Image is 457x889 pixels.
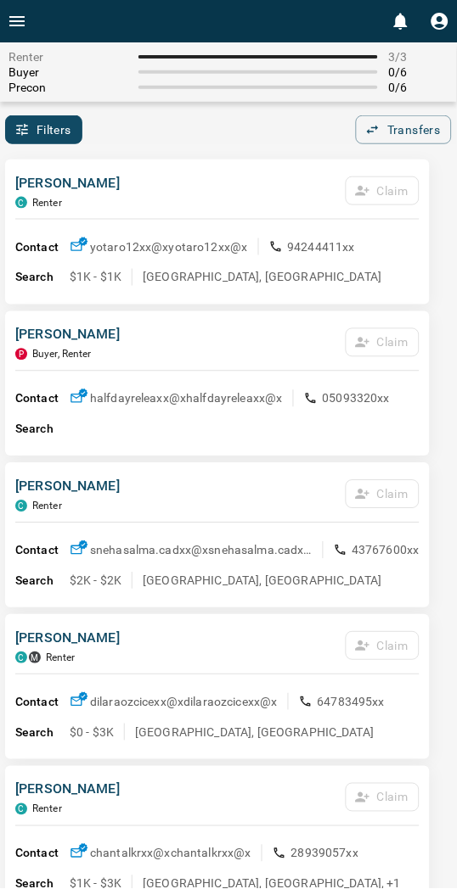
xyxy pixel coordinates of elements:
[70,269,121,286] p: $1K - $1K
[70,573,121,590] p: $2K - $2K
[135,724,374,741] p: [GEOGRAPHIC_DATA], [GEOGRAPHIC_DATA]
[15,173,120,193] p: [PERSON_NAME]
[15,325,120,345] p: [PERSON_NAME]
[388,65,449,79] span: 0 / 6
[8,81,128,94] span: Precon
[323,390,391,407] p: 05093320xx
[90,390,283,407] p: halfdayreleaxx@x halfdayreleaxx@x
[32,349,92,361] p: Buyer, Renter
[15,349,27,361] div: property.ca
[90,542,313,559] p: snehasalma.cadxx@x snehasalma.cadxx@x
[15,804,27,816] div: condos.ca
[15,652,27,664] div: condos.ca
[70,724,114,741] p: $0 - $3K
[15,500,27,512] div: condos.ca
[32,804,62,816] p: Renter
[143,269,381,286] p: [GEOGRAPHIC_DATA], [GEOGRAPHIC_DATA]
[5,115,82,144] button: Filters
[15,780,120,801] p: [PERSON_NAME]
[356,115,452,144] button: Transfers
[15,694,70,712] p: Contact
[90,694,278,711] p: dilaraozcicexx@x dilaraozcicexx@x
[388,81,449,94] span: 0 / 6
[291,846,359,863] p: 28939057xx
[288,238,356,255] p: 94244411xx
[15,390,70,408] p: Contact
[353,542,420,559] p: 43767600xx
[318,694,386,711] p: 64783495xx
[32,197,62,209] p: Renter
[90,238,248,255] p: yotaro12xx@x yotaro12xx@x
[8,50,128,64] span: Renter
[32,500,62,512] p: Renter
[15,846,70,864] p: Contact
[90,846,251,863] p: chantalkrxx@x chantalkrxx@x
[388,50,449,64] span: 3 / 3
[423,4,457,38] button: Profile
[15,197,27,209] div: condos.ca
[15,477,120,497] p: [PERSON_NAME]
[15,421,70,439] p: Search
[46,652,76,664] p: Renter
[15,542,70,560] p: Contact
[15,269,70,287] p: Search
[15,724,70,742] p: Search
[29,652,41,664] div: mrloft.ca
[8,65,128,79] span: Buyer
[15,573,70,590] p: Search
[15,629,120,649] p: [PERSON_NAME]
[143,573,381,590] p: [GEOGRAPHIC_DATA], [GEOGRAPHIC_DATA]
[15,238,70,256] p: Contact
